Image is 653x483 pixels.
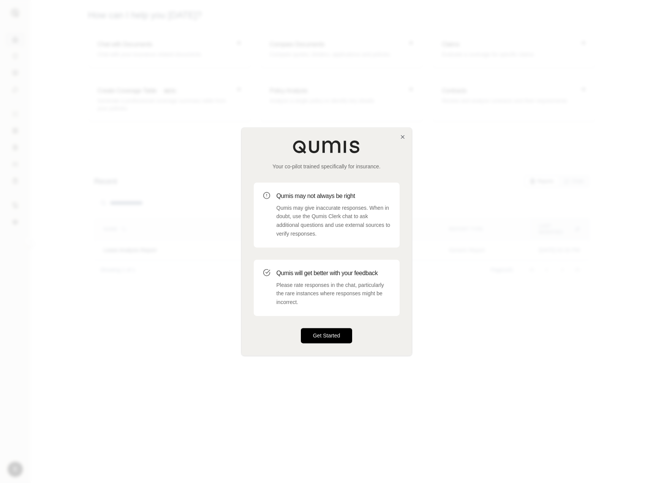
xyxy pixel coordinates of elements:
[277,204,391,238] p: Qumis may give inaccurate responses. When in doubt, use the Qumis Clerk chat to ask additional qu...
[277,192,391,201] h3: Qumis may not always be right
[254,163,400,170] p: Your co-pilot trained specifically for insurance.
[277,281,391,307] p: Please rate responses in the chat, particularly the rare instances where responses might be incor...
[293,140,361,154] img: Qumis Logo
[277,269,391,278] h3: Qumis will get better with your feedback
[301,328,353,343] button: Get Started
